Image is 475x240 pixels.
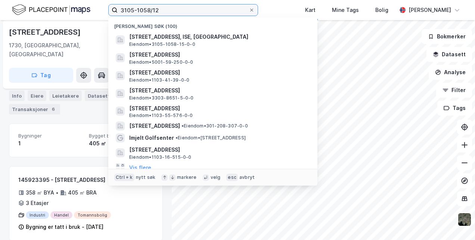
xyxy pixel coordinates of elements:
div: Kontrollprogram for chat [438,204,475,240]
div: [STREET_ADDRESS] [9,26,82,38]
button: Vis flere [129,163,151,172]
div: Eiere [28,91,46,101]
div: [PERSON_NAME] [409,6,451,15]
div: [PERSON_NAME] søk (100) [108,18,317,31]
div: Mine Tags [332,6,359,15]
iframe: Chat Widget [438,204,475,240]
span: Eiendom • 1103-41-39-0-0 [129,77,189,83]
div: Bygning er tatt i bruk - [DATE] [26,222,103,231]
span: Eiendom • 1103-55-576-0-0 [129,113,193,119]
span: Eiendom • 3105-1058-15-0-0 [129,41,195,47]
span: Eiendom • 3303-8651-5-0-0 [129,95,194,101]
div: Kart [305,6,316,15]
span: [STREET_ADDRESS] [129,68,308,77]
button: Tag [9,68,73,83]
button: Filter [436,83,472,98]
span: Bygget bygningsområde [89,133,153,139]
input: Søk på adresse, matrikkel, gårdeiere, leietakere eller personer [118,4,249,16]
div: Transaksjoner [9,104,60,114]
div: 358 ㎡ BYA [26,188,54,197]
button: Datasett [426,47,472,62]
div: avbryt [239,174,255,180]
div: 6 [50,105,57,113]
div: esc [226,174,238,181]
button: Analyse [429,65,472,80]
span: • [176,135,178,140]
span: Eiendom • 1103-16-515-0-0 [129,154,192,160]
button: Tags [437,101,472,116]
span: Eiendom • 5001-59-250-0-0 [129,59,193,65]
span: [STREET_ADDRESS], ISE, [GEOGRAPHIC_DATA] [129,32,308,41]
div: 3 Etasjer [26,199,49,208]
div: nytt søk [136,174,156,180]
span: Imjelt Golfsenter [129,133,174,142]
span: Eiendom • 301-208-307-0-0 [181,123,248,129]
div: 1730, [GEOGRAPHIC_DATA], [GEOGRAPHIC_DATA] [9,41,116,59]
div: 405 ㎡ BRA [68,188,97,197]
div: 145923395 - [STREET_ADDRESS] [18,176,125,184]
div: velg [211,174,221,180]
div: • [56,190,59,196]
span: Bygninger [18,133,83,139]
div: Bolig [375,6,388,15]
span: [STREET_ADDRESS] [129,86,308,95]
div: Info [9,91,25,101]
div: markere [177,174,196,180]
div: 405 ㎡ [89,139,153,148]
span: [STREET_ADDRESS] [129,121,180,130]
div: Leietakere [49,91,82,101]
span: [STREET_ADDRESS] [129,104,308,113]
span: • [181,123,184,129]
span: [STREET_ADDRESS] [129,50,308,59]
div: 1 [18,139,83,148]
div: Datasett [85,91,113,101]
div: Ctrl + k [114,174,134,181]
span: Eiendom • [STREET_ADDRESS] [176,135,246,141]
span: [STREET_ADDRESS] [129,145,308,154]
button: Bokmerker [422,29,472,44]
img: logo.f888ab2527a4732fd821a326f86c7f29.svg [12,3,90,16]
